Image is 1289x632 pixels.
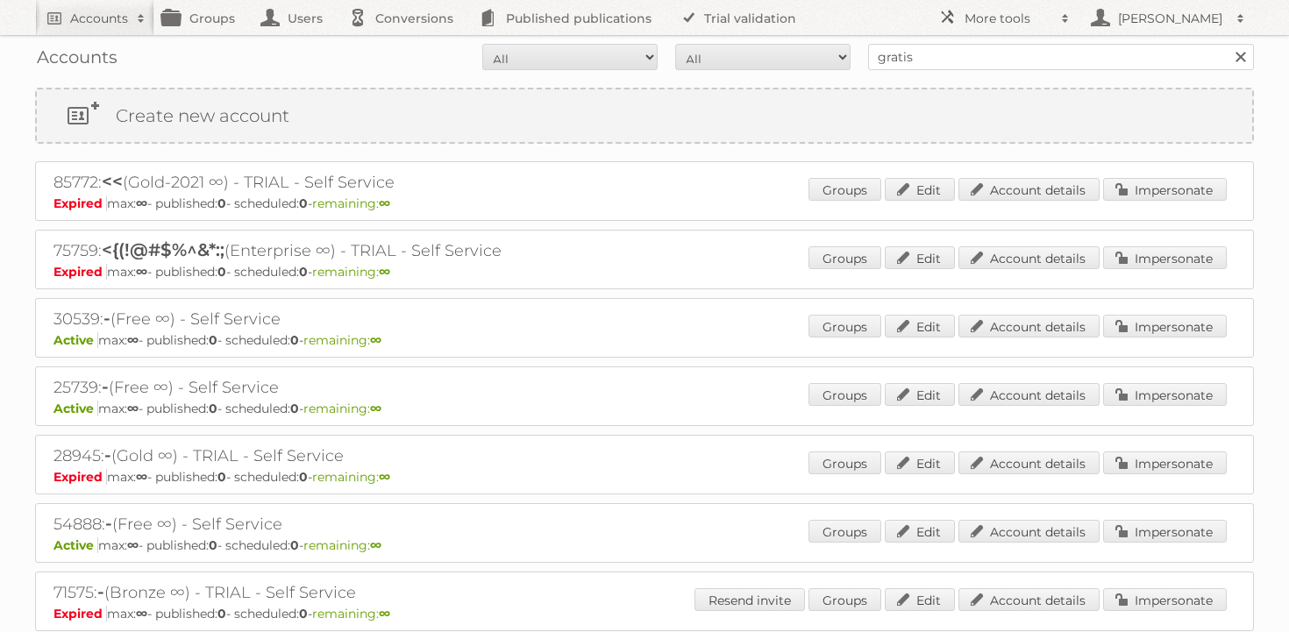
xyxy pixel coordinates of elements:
strong: ∞ [136,195,147,211]
p: max: - published: - scheduled: - [53,469,1236,485]
strong: 0 [209,401,217,416]
p: max: - published: - scheduled: - [53,195,1236,211]
strong: 0 [290,332,299,348]
a: Impersonate [1103,588,1227,611]
strong: ∞ [370,332,381,348]
strong: 0 [217,195,226,211]
strong: ∞ [136,469,147,485]
a: Impersonate [1103,178,1227,201]
h2: Accounts [70,10,128,27]
h2: 30539: (Free ∞) - Self Service [53,308,667,330]
a: Account details [958,588,1100,611]
a: Groups [808,315,881,337]
strong: 0 [299,195,308,211]
a: Groups [808,383,881,406]
strong: 0 [290,401,299,416]
h2: More tools [965,10,1052,27]
p: max: - published: - scheduled: - [53,537,1236,553]
h2: 28945: (Gold ∞) - TRIAL - Self Service [53,444,667,467]
a: Account details [958,315,1100,337]
span: - [105,513,112,534]
span: - [102,376,109,397]
strong: 0 [217,469,226,485]
a: Edit [885,520,955,543]
strong: ∞ [379,469,390,485]
span: <{(!@#$%^&*:; [102,239,224,260]
strong: 0 [217,606,226,621]
a: Impersonate [1103,520,1227,543]
a: Impersonate [1103,246,1227,269]
strong: 0 [290,537,299,553]
span: - [97,581,104,602]
a: Groups [808,178,881,201]
a: Edit [885,178,955,201]
a: Edit [885,451,955,474]
h2: 75759: (Enterprise ∞) - TRIAL - Self Service [53,239,667,262]
span: Active [53,401,98,416]
h2: 25739: (Free ∞) - Self Service [53,376,667,399]
h2: 85772: (Gold-2021 ∞) - TRIAL - Self Service [53,171,667,194]
h2: 54888: (Free ∞) - Self Service [53,513,667,536]
span: Active [53,537,98,553]
strong: 0 [299,606,308,621]
strong: ∞ [127,537,139,553]
span: Expired [53,195,107,211]
span: Expired [53,469,107,485]
strong: ∞ [370,401,381,416]
h2: [PERSON_NAME] [1114,10,1228,27]
a: Impersonate [1103,451,1227,474]
strong: 0 [299,264,308,280]
a: Account details [958,520,1100,543]
span: remaining: [303,537,381,553]
a: Edit [885,246,955,269]
strong: ∞ [136,606,147,621]
a: Create new account [37,89,1252,142]
a: Edit [885,383,955,406]
p: max: - published: - scheduled: - [53,264,1236,280]
p: max: - published: - scheduled: - [53,401,1236,416]
strong: 0 [217,264,226,280]
span: remaining: [312,469,390,485]
a: Account details [958,178,1100,201]
p: max: - published: - scheduled: - [53,332,1236,348]
span: - [104,444,111,465]
h2: 71575: (Bronze ∞) - TRIAL - Self Service [53,581,667,604]
span: - [103,308,110,329]
a: Groups [808,520,881,543]
span: remaining: [312,264,390,280]
strong: ∞ [379,264,390,280]
span: Expired [53,606,107,621]
span: remaining: [303,332,381,348]
p: max: - published: - scheduled: - [53,606,1236,621]
a: Account details [958,383,1100,406]
span: remaining: [303,401,381,416]
a: Impersonate [1103,315,1227,337]
strong: ∞ [136,264,147,280]
strong: ∞ [379,606,390,621]
span: << [102,171,123,192]
strong: ∞ [127,332,139,348]
a: Account details [958,246,1100,269]
a: Resend invite [694,588,805,611]
span: remaining: [312,195,390,211]
strong: 0 [299,469,308,485]
a: Groups [808,451,881,474]
a: Edit [885,315,955,337]
span: Active [53,332,98,348]
span: Expired [53,264,107,280]
a: Edit [885,588,955,611]
span: remaining: [312,606,390,621]
a: Impersonate [1103,383,1227,406]
a: Groups [808,588,881,611]
strong: 0 [209,332,217,348]
strong: ∞ [127,401,139,416]
strong: ∞ [379,195,390,211]
a: Account details [958,451,1100,474]
a: Groups [808,246,881,269]
strong: ∞ [370,537,381,553]
strong: 0 [209,537,217,553]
